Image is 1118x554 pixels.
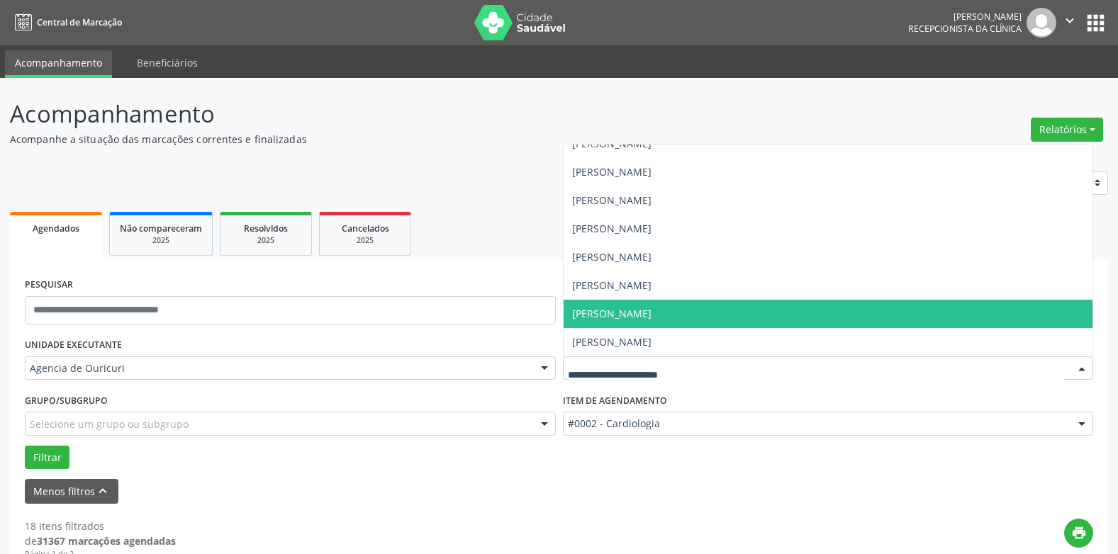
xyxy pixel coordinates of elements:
strong: 31367 marcações agendadas [37,534,176,548]
label: UNIDADE EXECUTANTE [25,334,122,356]
div: 2025 [120,235,202,246]
span: Selecione um grupo ou subgrupo [30,417,189,431]
label: Item de agendamento [563,390,667,412]
span: [PERSON_NAME] [572,222,652,235]
div: 18 itens filtrados [25,519,176,533]
button: Filtrar [25,446,69,470]
div: [PERSON_NAME] [908,11,1022,23]
button: print [1064,519,1093,548]
label: Grupo/Subgrupo [25,390,108,412]
img: img [1027,8,1056,38]
span: [PERSON_NAME] [572,250,652,264]
div: 2025 [230,235,301,246]
span: Agencia de Ouricuri [30,361,527,375]
p: Acompanhamento [10,96,778,132]
div: 2025 [330,235,401,246]
p: Acompanhe a situação das marcações correntes e finalizadas [10,132,778,147]
a: Acompanhamento [5,50,112,78]
span: [PERSON_NAME] [572,193,652,207]
button: apps [1083,11,1108,35]
i:  [1062,13,1078,28]
span: [PERSON_NAME] [572,335,652,349]
a: Beneficiários [127,50,208,75]
span: #0002 - Cardiologia [568,417,1065,431]
button: Menos filtroskeyboard_arrow_up [25,479,118,504]
button: Relatórios [1031,118,1103,142]
span: Cancelados [342,222,389,234]
label: PESQUISAR [25,274,73,296]
button:  [1056,8,1083,38]
a: Central de Marcação [10,11,122,34]
i: print [1071,525,1087,541]
span: Não compareceram [120,222,202,234]
span: [PERSON_NAME] [572,165,652,179]
div: de [25,533,176,548]
span: Agendados [33,222,79,234]
span: Central de Marcação [37,16,122,28]
span: [PERSON_NAME] [572,278,652,292]
span: Recepcionista da clínica [908,23,1022,35]
span: [PERSON_NAME] [572,307,652,320]
span: Resolvidos [244,222,288,234]
i: keyboard_arrow_up [95,483,111,499]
